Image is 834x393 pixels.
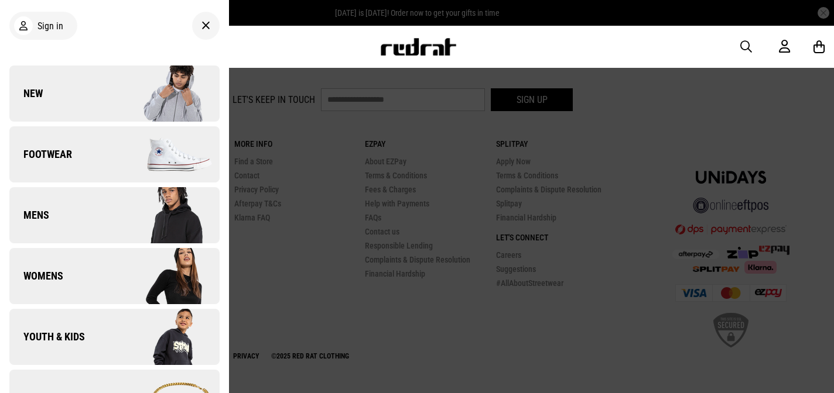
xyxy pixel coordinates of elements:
[9,208,49,222] span: Mens
[114,247,219,305] img: Company
[9,269,63,283] span: Womens
[9,147,72,161] span: Footwear
[380,38,457,56] img: Redrat logo
[9,330,85,344] span: Youth & Kids
[37,20,63,32] span: Sign in
[9,309,220,365] a: Youth & Kids Company
[114,186,219,244] img: Company
[9,65,220,122] a: New Company
[114,125,219,184] img: Company
[114,308,219,366] img: Company
[9,126,220,182] a: Footwear Company
[114,64,219,123] img: Company
[9,248,220,304] a: Womens Company
[9,187,220,243] a: Mens Company
[9,5,45,40] button: Open LiveChat chat widget
[9,87,43,101] span: New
